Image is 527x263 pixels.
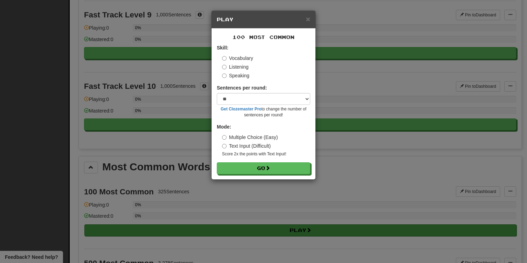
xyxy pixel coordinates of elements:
[217,106,310,118] small: to change the number of sentences per round!
[222,74,227,78] input: Speaking
[222,135,227,140] input: Multiple Choice (Easy)
[306,15,310,23] span: ×
[306,15,310,23] button: Close
[217,45,228,51] strong: Skill:
[221,107,261,111] a: Get Clozemaster Pro
[222,151,310,157] small: Score 2x the points with Text Input !
[217,16,310,23] h5: Play
[222,63,249,70] label: Listening
[232,34,295,40] span: 100 Most Common
[222,144,227,148] input: Text Input (Difficult)
[217,124,231,130] strong: Mode:
[222,142,271,149] label: Text Input (Difficult)
[222,55,253,62] label: Vocabulary
[217,84,267,91] label: Sentences per round:
[222,72,249,79] label: Speaking
[222,56,227,61] input: Vocabulary
[222,134,278,141] label: Multiple Choice (Easy)
[222,65,227,69] input: Listening
[217,162,310,174] button: Go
